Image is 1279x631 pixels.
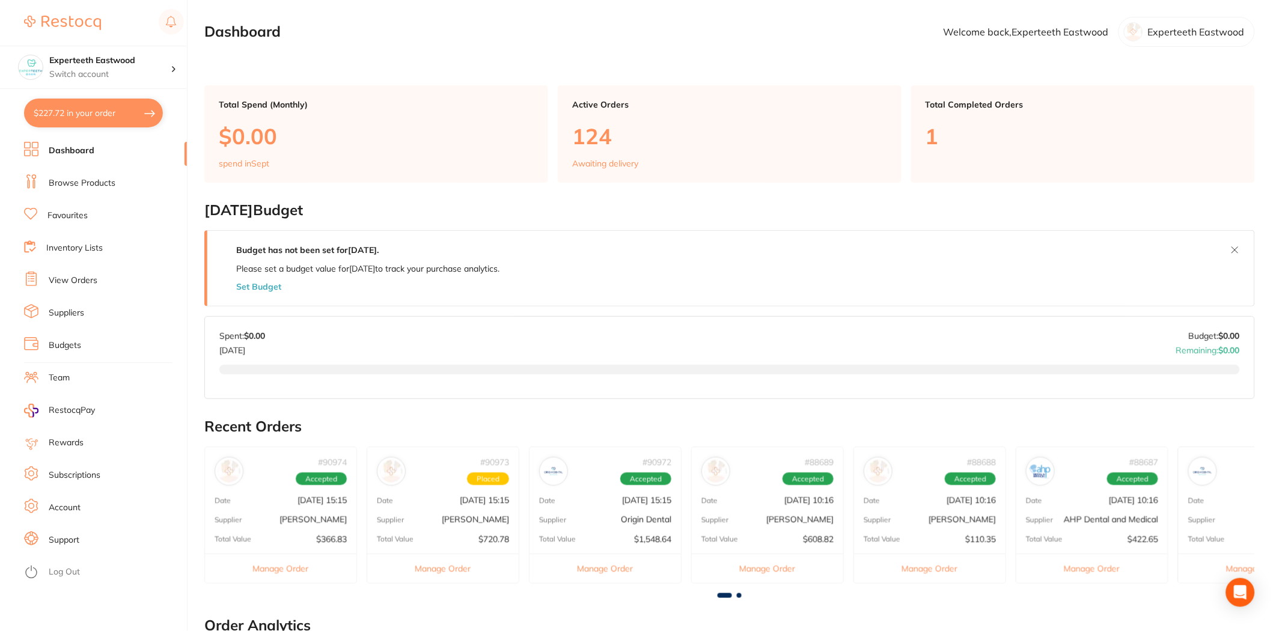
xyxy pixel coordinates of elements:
[296,472,347,486] span: Accepted
[49,566,80,578] a: Log Out
[49,502,81,514] a: Account
[204,418,1255,435] h2: Recent Orders
[24,9,101,37] a: Restocq Logo
[692,553,843,583] button: Manage Order
[367,553,519,583] button: Manage Order
[643,457,671,467] p: # 90972
[377,516,404,524] p: Supplier
[1026,535,1063,543] p: Total Value
[19,55,43,79] img: Experteeth Eastwood
[460,495,509,505] p: [DATE] 15:15
[49,404,95,416] span: RestocqPay
[620,472,671,486] span: Accepted
[204,23,281,40] h2: Dashboard
[46,242,103,254] a: Inventory Lists
[634,534,671,544] p: $1,548.64
[467,472,509,486] span: Placed
[377,535,414,543] p: Total Value
[621,515,671,525] p: Origin Dental
[926,124,1241,148] p: 1
[1188,516,1215,524] p: Supplier
[854,553,1006,583] button: Manage Order
[530,553,681,583] button: Manage Order
[480,457,509,467] p: # 90973
[204,85,548,183] a: Total Spend (Monthly)$0.00spend inSept
[1188,535,1225,543] p: Total Value
[864,516,891,524] p: Supplier
[929,515,996,525] p: [PERSON_NAME]
[1026,516,1053,524] p: Supplier
[911,85,1255,183] a: Total Completed Orders1
[219,100,534,109] p: Total Spend (Monthly)
[215,535,251,543] p: Total Value
[1226,578,1255,607] div: Open Intercom Messenger
[864,496,880,505] p: Date
[926,100,1241,109] p: Total Completed Orders
[244,331,265,341] strong: $0.00
[539,496,555,505] p: Date
[783,472,834,486] span: Accepted
[219,331,265,341] p: Spent:
[1107,472,1158,486] span: Accepted
[539,516,566,524] p: Supplier
[24,563,183,582] button: Log Out
[704,460,727,483] img: Henry Schein Halas
[1026,496,1042,505] p: Date
[218,460,240,483] img: Adam Dental
[1029,460,1052,483] img: AHP Dental and Medical
[49,177,115,189] a: Browse Products
[558,85,902,183] a: Active Orders124Awaiting delivery
[49,469,100,481] a: Subscriptions
[316,534,347,544] p: $366.83
[539,535,576,543] p: Total Value
[49,437,84,449] a: Rewards
[1128,534,1158,544] p: $422.65
[318,457,347,467] p: # 90974
[219,159,269,168] p: spend in Sept
[204,202,1255,219] h2: [DATE] Budget
[236,245,379,255] strong: Budget has not been set for [DATE] .
[236,264,499,273] p: Please set a budget value for [DATE] to track your purchase analytics.
[1219,331,1240,341] strong: $0.00
[1148,26,1245,37] p: Experteeth Eastwood
[766,515,834,525] p: [PERSON_NAME]
[49,307,84,319] a: Suppliers
[1188,496,1204,505] p: Date
[478,534,509,544] p: $720.78
[864,535,900,543] p: Total Value
[803,534,834,544] p: $608.82
[967,457,996,467] p: # 88688
[47,210,88,222] a: Favourites
[49,69,171,81] p: Switch account
[236,282,281,291] button: Set Budget
[622,495,671,505] p: [DATE] 15:15
[49,55,171,67] h4: Experteeth Eastwood
[542,460,565,483] img: Origin Dental
[215,516,242,524] p: Supplier
[1191,460,1214,483] img: Origin Dental
[944,26,1109,37] p: Welcome back, Experteeth Eastwood
[805,457,834,467] p: # 88689
[279,515,347,525] p: [PERSON_NAME]
[1016,553,1168,583] button: Manage Order
[442,515,509,525] p: [PERSON_NAME]
[49,275,97,287] a: View Orders
[572,124,887,148] p: 124
[24,99,163,127] button: $227.72 in your order
[572,100,887,109] p: Active Orders
[1109,495,1158,505] p: [DATE] 10:16
[1219,345,1240,356] strong: $0.00
[49,145,94,157] a: Dashboard
[1176,341,1240,355] p: Remaining:
[701,516,728,524] p: Supplier
[945,472,996,486] span: Accepted
[947,495,996,505] p: [DATE] 10:16
[24,404,95,418] a: RestocqPay
[1064,515,1158,525] p: AHP Dental and Medical
[1129,457,1158,467] p: # 88687
[784,495,834,505] p: [DATE] 10:16
[24,16,101,30] img: Restocq Logo
[701,535,738,543] p: Total Value
[215,496,231,505] p: Date
[205,553,356,583] button: Manage Order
